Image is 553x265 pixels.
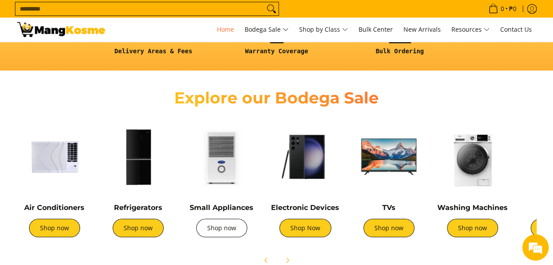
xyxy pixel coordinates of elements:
a: Shop Now [279,219,331,237]
nav: Main Menu [114,18,536,41]
div: Chat with us now [46,49,148,61]
a: Electronic Devices [271,203,339,212]
button: Search [264,2,278,15]
div: Minimize live chat window [144,4,165,26]
a: Resources [447,18,494,41]
span: Bodega Sale [245,24,289,35]
span: Resources [451,24,490,35]
span: Shop by Class [299,24,348,35]
a: Shop now [29,219,80,237]
textarea: Type your message and hit 'Enter' [4,174,168,205]
a: Shop now [113,219,164,237]
span: ₱0 [508,6,518,12]
a: Bulk Center [354,18,397,41]
img: Refrigerators [101,119,176,194]
img: Small Appliances [184,119,259,194]
h2: Explore our Bodega Sale [149,88,404,108]
span: Bulk Center [359,25,393,33]
span: New Arrivals [403,25,441,33]
a: Contact Us [496,18,536,41]
a: Air Conditioners [24,203,84,212]
a: New Arrivals [399,18,445,41]
a: Shop now [196,219,247,237]
img: Mang Kosme: Your Home Appliances Warehouse Sale Partner! [17,22,105,37]
span: Home [217,25,234,33]
span: We're online! [51,77,121,166]
img: TVs [352,119,426,194]
a: Bodega Sale [240,18,293,41]
a: Refrigerators [114,203,162,212]
a: Washing Machines [437,203,508,212]
span: Contact Us [500,25,532,33]
a: Shop now [447,219,498,237]
a: Shop by Class [295,18,352,41]
a: Home [212,18,238,41]
a: Shop now [363,219,414,237]
img: Air Conditioners [17,119,92,194]
img: Electronic Devices [268,119,343,194]
span: • [486,4,519,14]
a: TVs [382,203,396,212]
img: Washing Machines [435,119,510,194]
a: Small Appliances [190,203,253,212]
span: 0 [499,6,505,12]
